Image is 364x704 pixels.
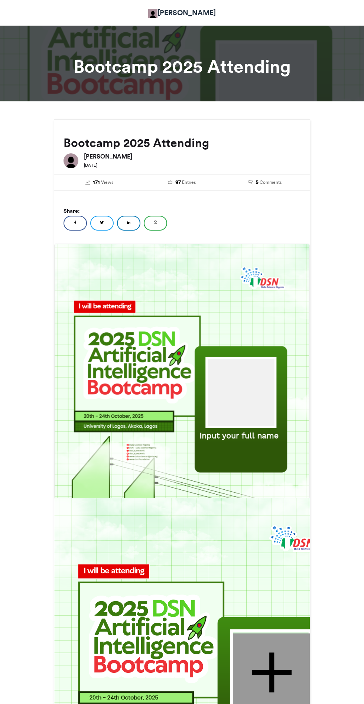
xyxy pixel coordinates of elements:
[148,7,216,18] a: [PERSON_NAME]
[64,179,135,187] a: 171 Views
[54,244,310,499] img: Bootcamp 2025 Attending preview
[93,179,100,187] span: 171
[256,179,259,187] span: 5
[84,153,300,159] h6: [PERSON_NAME]
[64,153,78,168] img: Adetokunbo Adeyanju
[101,179,113,186] span: Views
[146,179,218,187] a: 97 Entries
[260,179,282,186] span: Comments
[182,179,196,186] span: Entries
[229,179,300,187] a: 5 Comments
[64,206,300,216] h5: Share:
[148,9,157,18] img: Adetokunbo Adeyanju
[175,179,181,187] span: 97
[54,58,310,75] h1: Bootcamp 2025 Attending
[84,163,97,168] small: [DATE]
[64,136,300,150] h2: Bootcamp 2025 Attending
